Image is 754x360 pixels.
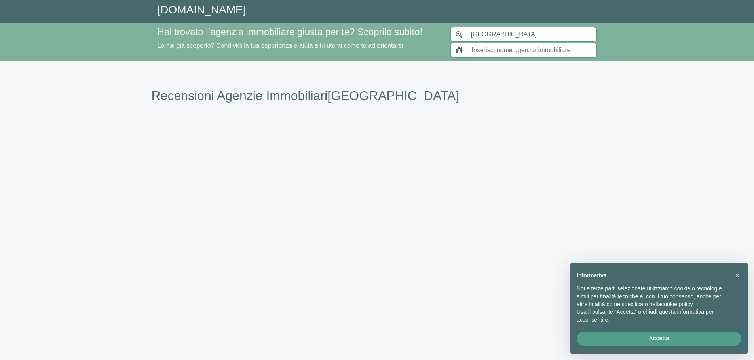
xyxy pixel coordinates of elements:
input: Inserisci area di ricerca (Comune o Provincia) [466,27,597,42]
a: cookie policy - il link si apre in una nuova scheda [661,301,692,307]
h1: Recensioni Agenzie Immobiliari [GEOGRAPHIC_DATA] [152,88,603,103]
p: Usa il pulsante “Accetta” o chiudi questa informativa per acconsentire. [577,308,729,324]
h2: Informativa [577,272,729,279]
button: Accetta [577,332,741,346]
button: Chiudi questa informativa [731,269,744,282]
input: Inserisci nome agenzia immobiliare [467,43,597,58]
p: Noi e terze parti selezionate utilizziamo cookie o tecnologie simili per finalità tecniche e, con... [577,285,729,308]
p: Lo hai già scoperto? Condividi la tua esperienza e aiuta altri utenti come te ad orientarsi [158,41,441,51]
h4: Hai trovato l’agenzia immobiliare giusta per te? Scoprilo subito! [158,26,441,38]
a: [DOMAIN_NAME] [158,4,246,16]
span: × [735,271,740,280]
